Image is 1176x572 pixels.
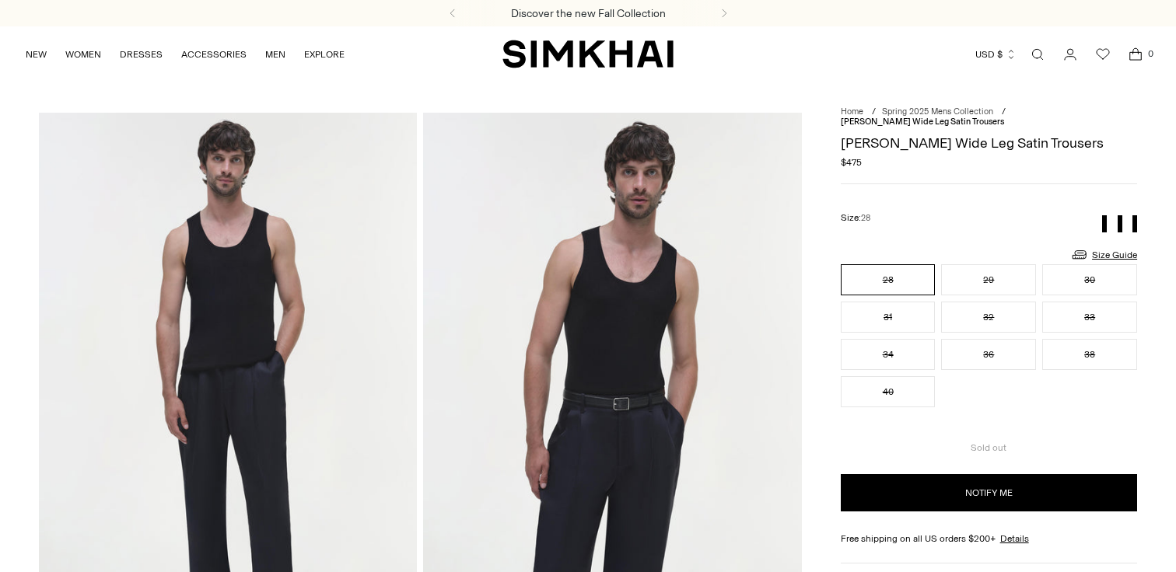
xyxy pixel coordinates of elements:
[1120,39,1151,70] a: Open cart modal
[1042,339,1137,370] button: 38
[265,37,285,71] a: MEN
[502,39,674,69] a: SIMKHAI
[1000,533,1029,544] a: Details
[304,37,345,71] a: EXPLORE
[1022,39,1053,70] a: Open search modal
[1042,302,1137,333] button: 33
[841,106,863,117] a: Home
[511,7,666,20] a: Discover the new Fall Collection
[941,264,1036,295] button: 29
[181,37,247,71] a: ACCESSORIES
[941,302,1036,333] button: 32
[841,533,1137,544] div: Free shipping on all US orders $200+
[1055,39,1086,70] a: Go to the account page
[841,474,1137,511] button: Notify me
[861,213,870,223] span: 28
[841,136,1137,150] h1: [PERSON_NAME] Wide Leg Satin Trousers
[841,117,1004,127] span: [PERSON_NAME] Wide Leg Satin Trousers
[841,212,870,223] label: Size:
[941,339,1036,370] button: 36
[841,302,936,333] button: 31
[841,376,936,407] button: 40
[841,157,862,168] span: $475
[1002,106,1006,117] div: /
[26,37,47,71] a: NEW
[841,339,936,370] button: 34
[872,106,876,117] div: /
[841,264,936,295] button: 28
[882,106,993,117] a: Spring 2025 Mens Collection
[120,37,163,71] a: DRESSES
[975,37,1017,71] button: USD $
[65,37,101,71] a: WOMEN
[1087,39,1118,70] a: Wishlist
[1070,245,1137,264] a: Size Guide
[1143,47,1157,61] span: 0
[1042,264,1137,295] button: 30
[841,106,1137,127] nav: breadcrumbs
